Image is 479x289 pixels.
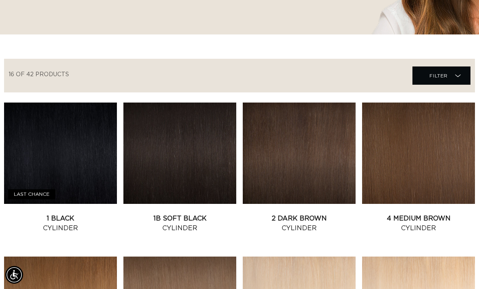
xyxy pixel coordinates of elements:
[429,68,448,83] span: Filter
[362,214,475,233] a: 4 Medium Brown Cylinder
[123,214,236,233] a: 1B Soft Black Cylinder
[243,214,356,233] a: 2 Dark Brown Cylinder
[5,266,23,284] div: Accessibility Menu
[4,214,117,233] a: 1 Black Cylinder
[412,66,470,85] summary: Filter
[9,72,69,77] span: 16 of 42 products
[438,250,479,289] iframe: Chat Widget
